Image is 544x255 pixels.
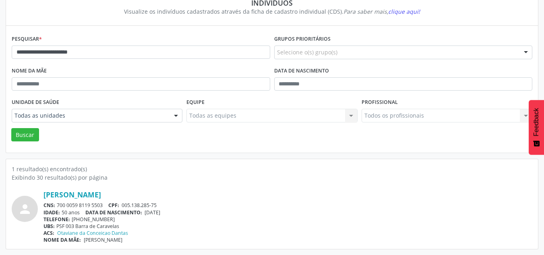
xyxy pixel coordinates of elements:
[43,223,55,230] span: UBS:
[362,96,398,109] label: Profissional
[388,8,420,15] span: clique aqui!
[274,65,329,77] label: Data de nascimento
[43,209,532,216] div: 50 anos
[12,33,42,46] label: Pesquisar
[343,8,420,15] i: Para saber mais,
[18,202,32,216] i: person
[12,165,532,173] div: 1 resultado(s) encontrado(s)
[533,108,540,136] span: Feedback
[11,128,39,142] button: Buscar
[12,65,47,77] label: Nome da mãe
[14,112,166,120] span: Todas as unidades
[43,202,532,209] div: 700 0059 8119 5503
[145,209,160,216] span: [DATE]
[43,190,101,199] a: [PERSON_NAME]
[186,96,205,109] label: Equipe
[12,173,532,182] div: Exibindo 30 resultado(s) por página
[274,33,331,46] label: Grupos prioritários
[122,202,157,209] span: 005.138.285-75
[108,202,119,209] span: CPF:
[43,202,55,209] span: CNS:
[43,236,81,243] span: NOME DA MÃE:
[43,216,532,223] div: [PHONE_NUMBER]
[529,100,544,155] button: Feedback - Mostrar pesquisa
[85,209,142,216] span: DATA DE NASCIMENTO:
[43,223,532,230] div: PSF 003 Barra de Caravelas
[57,230,128,236] a: Otaviane da Conceicao Dantas
[277,48,337,56] span: Selecione o(s) grupo(s)
[12,96,59,109] label: Unidade de saúde
[43,230,54,236] span: ACS:
[17,7,527,16] div: Visualize os indivíduos cadastrados através da ficha de cadastro individual (CDS).
[84,236,122,243] span: [PERSON_NAME]
[43,216,70,223] span: TELEFONE:
[43,209,60,216] span: IDADE:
